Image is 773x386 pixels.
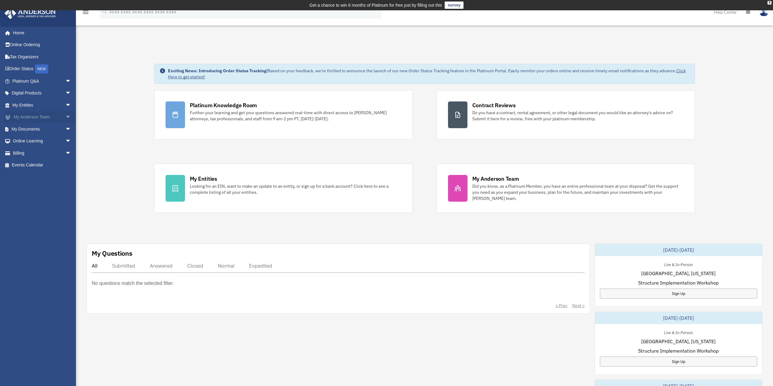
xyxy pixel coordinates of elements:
a: Sign Up [600,289,757,299]
a: Events Calendar [4,159,80,171]
div: NEW [35,64,48,73]
a: Platinum Q&Aarrow_drop_down [4,75,80,87]
a: Platinum Knowledge Room Further your learning and get your questions answered real-time with dire... [154,90,412,139]
div: Platinum Knowledge Room [190,101,257,109]
i: search [101,8,108,15]
a: My Anderson Team Did you know, as a Platinum Member, you have an entire professional team at your... [437,164,695,213]
span: arrow_drop_down [65,99,77,111]
div: Contract Reviews [472,101,516,109]
a: Billingarrow_drop_down [4,147,80,159]
a: My Entities Looking for an EIN, want to make an update to an entity, or sign up for a bank accoun... [154,164,412,213]
img: Anderson Advisors Platinum Portal [3,7,58,19]
div: Do you have a contract, rental agreement, or other legal document you would like an attorney's ad... [472,110,684,122]
a: Contract Reviews Do you have a contract, rental agreement, or other legal document you would like... [437,90,695,139]
a: Tax Organizers [4,51,80,63]
div: My Anderson Team [472,175,519,183]
a: Online Learningarrow_drop_down [4,135,80,147]
span: Structure Implementation Workshop [638,347,719,354]
div: Answered [150,263,173,269]
div: [DATE]-[DATE] [595,244,762,256]
a: menu [82,11,89,16]
div: Further your learning and get your questions answered real-time with direct access to [PERSON_NAM... [190,110,401,122]
div: Did you know, as a Platinum Member, you have an entire professional team at your disposal? Get th... [472,183,684,201]
a: survey [445,2,463,9]
div: All [92,263,97,269]
a: My Anderson Teamarrow_drop_down [4,111,80,123]
span: arrow_drop_down [65,87,77,100]
div: Get a chance to win 6 months of Platinum for free just by filling out this [310,2,442,9]
div: [DATE]-[DATE] [595,312,762,324]
span: [GEOGRAPHIC_DATA], [US_STATE] [641,270,716,277]
p: No questions match the selected filter. [92,279,174,288]
a: My Documentsarrow_drop_down [4,123,80,135]
div: Expedited [249,263,272,269]
div: My Questions [92,249,132,258]
span: arrow_drop_down [65,135,77,148]
div: Submitted [112,263,135,269]
a: Home [4,27,77,39]
span: arrow_drop_down [65,75,77,87]
div: Live & In-Person [659,261,698,267]
div: Closed [187,263,203,269]
span: arrow_drop_down [65,111,77,124]
div: My Entities [190,175,217,183]
div: Based on your feedback, we're thrilled to announce the launch of our new Order Status Tracking fe... [168,68,690,80]
strong: Exciting News: Introducing Order Status Tracking! [168,68,268,73]
a: Online Ordering [4,39,80,51]
a: My Entitiesarrow_drop_down [4,99,80,111]
span: arrow_drop_down [65,123,77,135]
span: Structure Implementation Workshop [638,279,719,286]
a: Click Here to get started! [168,68,686,80]
span: [GEOGRAPHIC_DATA], [US_STATE] [641,338,716,345]
a: Sign Up [600,357,757,367]
span: arrow_drop_down [65,147,77,159]
div: Looking for an EIN, want to make an update to an entity, or sign up for a bank account? Click her... [190,183,401,195]
img: User Pic [759,8,768,16]
a: Order StatusNEW [4,63,80,75]
div: Live & In-Person [659,329,698,335]
div: Normal [218,263,234,269]
div: close [768,1,771,5]
i: menu [82,9,89,16]
a: Digital Productsarrow_drop_down [4,87,80,99]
